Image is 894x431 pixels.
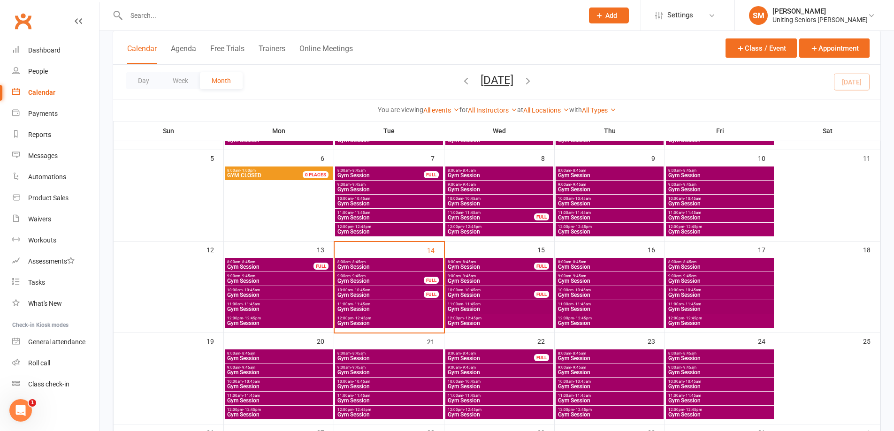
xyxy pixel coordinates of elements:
span: 9:00am [337,365,441,370]
div: FULL [534,354,549,361]
span: Gym Session [668,306,772,312]
th: Thu [555,121,665,141]
span: 8:00am [227,168,314,173]
span: - 9:45am [351,274,366,278]
a: Class kiosk mode [12,374,99,395]
span: - 10:45am [684,379,701,384]
span: - 9:45am [681,274,696,278]
span: 11:00am [558,302,662,306]
span: 8:00am [227,260,314,264]
span: Gym Session [337,384,441,389]
span: 11:00am [447,393,551,398]
span: Gym Session [447,187,551,192]
span: 12:00pm [227,408,331,412]
span: 8:00am [337,260,441,264]
span: Gym Session [337,278,424,284]
div: 9 [651,150,665,166]
span: Gym Session [558,355,662,361]
span: Gym Session [337,320,441,326]
button: Free Trials [210,44,245,64]
span: 12:00pm [668,225,772,229]
th: Sun [114,121,224,141]
div: Messages [28,152,58,159]
div: 8 [541,150,554,166]
span: - 9:45am [681,365,696,370]
span: Gym Session [668,173,772,178]
span: - 9:45am [240,365,255,370]
span: Gym Session [337,355,441,361]
span: 12:00pm [447,225,551,229]
a: Tasks [12,272,99,293]
span: Add [605,12,617,19]
strong: for [459,106,468,113]
span: Gym Session [337,306,441,312]
a: All Types [582,106,616,114]
span: Gym Session [558,384,662,389]
span: 9:00am [337,274,424,278]
strong: with [569,106,582,113]
div: 23 [648,333,665,348]
span: Gym Session [447,384,551,389]
div: 10 [758,150,775,166]
div: 17 [758,242,775,257]
span: 8:00am [558,351,662,355]
div: Automations [28,173,66,181]
div: 18 [863,242,880,257]
div: Class check-in [28,380,69,388]
th: Sat [775,121,880,141]
span: - 1:00pm [240,168,256,173]
button: Online Meetings [299,44,353,64]
span: - 8:45am [681,351,696,355]
span: - 12:45pm [464,316,481,320]
span: 8:00am [668,168,772,173]
span: Gym Session [558,187,662,192]
span: Settings [667,5,693,26]
span: - 8:45am [351,351,366,355]
strong: at [517,106,523,113]
span: Gym Session [447,173,551,178]
span: - 11:45am [353,393,370,398]
span: 12:00pm [337,408,441,412]
span: - 12:45pm [574,316,592,320]
span: - 11:45am [463,211,481,215]
span: - 11:45am [353,211,370,215]
span: 12:00pm [447,316,551,320]
span: - 9:45am [240,274,255,278]
span: 11:00am [447,211,535,215]
a: All Locations [523,106,569,114]
span: Gym Session [668,278,772,284]
span: - 9:45am [461,365,476,370]
span: Gym Session [668,292,772,298]
span: Gym Session [558,264,662,270]
a: What's New [12,293,99,314]
a: Calendar [12,82,99,103]
span: Gym Session [668,187,772,192]
span: 12:00pm [558,225,662,229]
span: 11:00am [337,302,441,306]
span: Gym Session [337,398,441,403]
span: - 10:45am [463,379,481,384]
div: 16 [648,242,665,257]
div: 14 [427,242,444,257]
div: 12 [206,242,223,257]
span: Gym Session [447,229,551,234]
div: Calendar [28,89,55,96]
div: 15 [537,242,554,257]
div: FULL [534,263,549,270]
th: Fri [665,121,775,141]
span: - 10:45am [353,288,370,292]
a: Workouts [12,230,99,251]
div: 25 [863,333,880,348]
span: 8:00am [447,351,535,355]
span: 11:00am [447,302,551,306]
span: - 12:45pm [243,408,261,412]
div: 21 [427,333,444,349]
span: 8:00am [447,260,535,264]
span: - 9:45am [351,365,366,370]
span: Gym Session [447,320,551,326]
span: 11:00am [558,211,662,215]
span: - 11:45am [463,393,481,398]
span: - 11:45am [684,302,701,306]
div: FULL [424,277,439,284]
span: Gym Session [227,278,331,284]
